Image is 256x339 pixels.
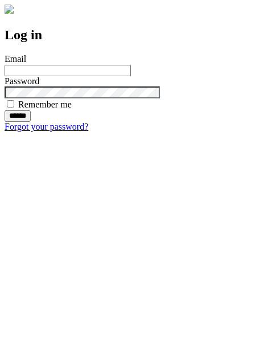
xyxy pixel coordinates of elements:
img: logo-4e3dc11c47720685a147b03b5a06dd966a58ff35d612b21f08c02c0306f2b779.png [5,5,14,14]
a: Forgot your password? [5,122,88,131]
label: Password [5,76,39,86]
label: Email [5,54,26,64]
h2: Log in [5,27,251,43]
label: Remember me [18,100,72,109]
